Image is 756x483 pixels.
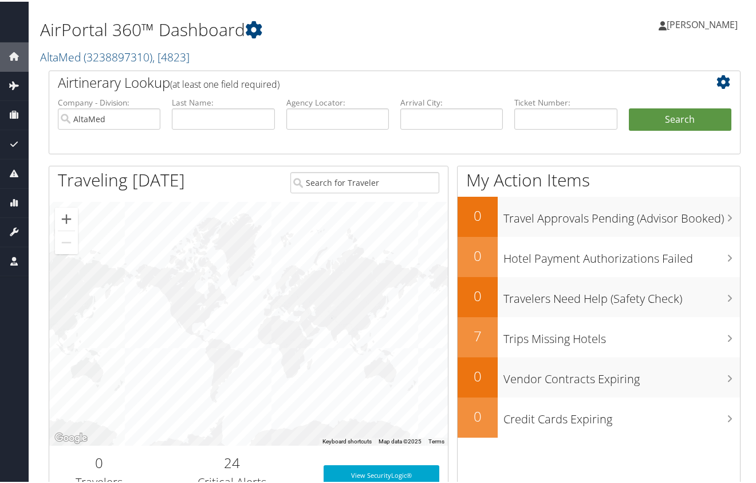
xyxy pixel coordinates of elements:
a: 0Vendor Contracts Expiring [458,356,740,396]
h3: Vendor Contracts Expiring [503,364,740,385]
h2: 0 [458,405,498,424]
h1: My Action Items [458,166,740,190]
a: 0Travelers Need Help (Safety Check) [458,275,740,315]
button: Keyboard shortcuts [322,436,372,444]
input: Search for Traveler [290,170,439,192]
span: [PERSON_NAME] [667,17,738,29]
h2: 0 [458,285,498,304]
h1: AirPortal 360™ Dashboard [40,16,513,40]
h2: 0 [458,365,498,384]
label: Company - Division: [58,95,160,107]
label: Last Name: [172,95,274,107]
span: (at least one field required) [170,76,279,89]
img: Google [52,429,90,444]
h1: Traveling [DATE] [58,166,185,190]
a: [PERSON_NAME] [659,6,749,40]
span: ( 3238897310 ) [84,48,152,63]
h3: Travelers Need Help (Safety Check) [503,283,740,305]
button: Zoom in [55,206,78,229]
h2: Airtinerary Lookup [58,71,674,91]
span: , [ 4823 ] [152,48,190,63]
a: 0Travel Approvals Pending (Advisor Booked) [458,195,740,235]
h2: 24 [157,451,306,471]
label: Agency Locator: [286,95,389,107]
label: Ticket Number: [514,95,617,107]
h3: Credit Cards Expiring [503,404,740,426]
h2: 0 [458,244,498,264]
a: 7Trips Missing Hotels [458,315,740,356]
h2: 0 [58,451,140,471]
a: 0Credit Cards Expiring [458,396,740,436]
a: Open this area in Google Maps (opens a new window) [52,429,90,444]
a: Terms (opens in new tab) [428,437,444,443]
a: 0Hotel Payment Authorizations Failed [458,235,740,275]
h2: 0 [458,204,498,224]
h3: Trips Missing Hotels [503,324,740,345]
h3: Travel Approvals Pending (Advisor Booked) [503,203,740,225]
span: Map data ©2025 [379,437,422,443]
h2: 7 [458,325,498,344]
button: Zoom out [55,229,78,252]
button: Search [629,107,731,130]
a: AltaMed [40,48,190,63]
label: Arrival City: [400,95,503,107]
h3: Hotel Payment Authorizations Failed [503,243,740,265]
